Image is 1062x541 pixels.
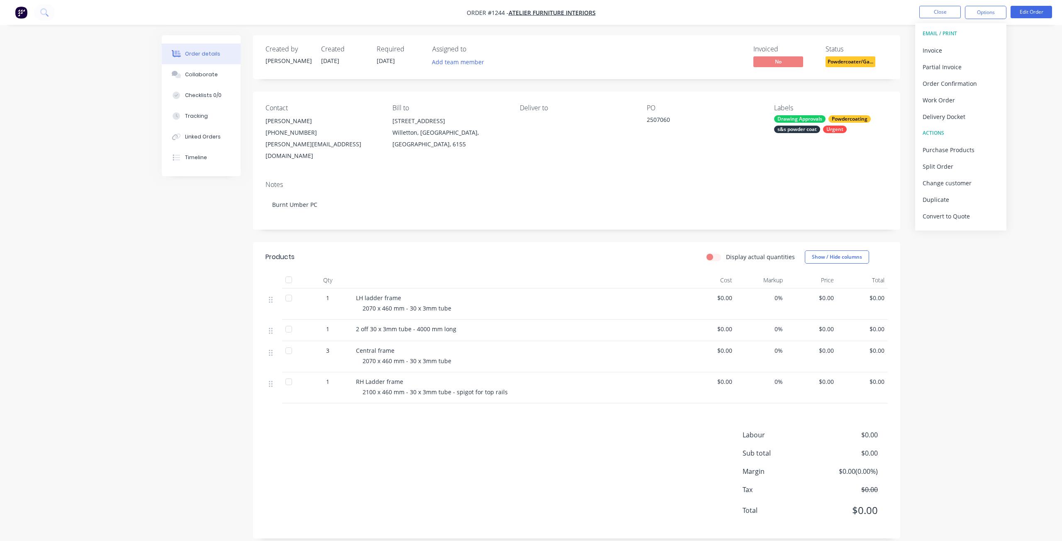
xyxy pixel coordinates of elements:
div: Bill to [392,104,506,112]
button: Add team member [428,56,489,68]
div: Delivery Docket [923,111,999,123]
div: Purchase Products [923,144,999,156]
button: Order details [162,44,241,64]
div: Products [265,252,295,262]
div: [PHONE_NUMBER] [265,127,379,138]
div: Status [826,45,888,53]
div: Work Order [923,94,999,106]
span: Total [743,505,816,515]
button: ACTIONS [915,125,1006,141]
span: Tax [743,485,816,495]
div: Change customer [923,177,999,189]
button: Timeline [162,147,241,168]
button: Invoice [915,42,1006,58]
span: $0.00 [789,294,834,302]
div: [PERSON_NAME] [265,115,379,127]
button: Duplicate [915,191,1006,208]
div: Archive [923,227,999,239]
button: Linked Orders [162,126,241,147]
span: 1 [326,325,329,333]
span: $0.00 [816,430,878,440]
label: Display actual quantities [726,252,795,261]
span: $0.00 [840,294,885,302]
span: $0.00 [688,346,732,355]
button: Delivery Docket [915,108,1006,125]
span: $0.00 [816,448,878,458]
button: Purchase Products [915,141,1006,158]
div: Drawing Approvals [774,115,826,123]
div: [PERSON_NAME][EMAIL_ADDRESS][DOMAIN_NAME] [265,138,379,162]
button: Archive [915,224,1006,241]
div: Willetton, [GEOGRAPHIC_DATA], [GEOGRAPHIC_DATA], 6155 [392,127,506,150]
div: [PERSON_NAME] [265,56,311,65]
span: Margin [743,466,816,476]
div: Invoiced [753,45,816,53]
div: Burnt Umber PC [265,192,888,217]
span: Powdercoater/Ga... [826,56,875,67]
span: $0.00 [688,325,732,333]
div: PO [647,104,760,112]
span: $0.00 [789,346,834,355]
span: 0% [739,325,783,333]
div: Assigned to [432,45,515,53]
div: Created by [265,45,311,53]
span: RH Ladder frame [356,378,403,386]
button: Options [965,6,1006,19]
span: $0.00 [816,485,878,495]
span: 2 off 30 x 3mm tube - 4000 mm long [356,325,456,333]
div: Deliver to [520,104,633,112]
div: Price [786,272,837,289]
button: Work Order [915,92,1006,108]
span: $0.00 [688,294,732,302]
div: Created [321,45,367,53]
button: Convert to Quote [915,208,1006,224]
div: Powdercoating [828,115,871,123]
button: Order Confirmation [915,75,1006,92]
span: 2070 x 460 mm - 30 x 3mm tube [363,304,451,312]
div: Labels [774,104,888,112]
button: Close [919,6,961,18]
span: $0.00 [789,377,834,386]
div: Required [377,45,422,53]
div: Total [837,272,888,289]
span: 1 [326,377,329,386]
span: [DATE] [377,57,395,65]
span: 2100 x 460 mm - 30 x 3mm tube - spigot for top rails [363,388,508,396]
span: No [753,56,803,67]
div: Duplicate [923,194,999,206]
div: Convert to Quote [923,210,999,222]
img: Factory [15,6,27,19]
div: Cost [684,272,736,289]
span: $0.00 [840,377,885,386]
span: Central frame [356,347,395,354]
div: Timeline [185,154,207,161]
div: Contact [265,104,379,112]
div: Urgent [823,126,847,133]
span: Order #1244 - [467,9,509,17]
span: $0.00 [840,346,885,355]
div: Tracking [185,112,208,120]
div: Collaborate [185,71,218,78]
button: Collaborate [162,64,241,85]
button: Tracking [162,106,241,126]
span: Sub total [743,448,816,458]
span: $0.00 [840,325,885,333]
span: $0.00 [816,503,878,518]
div: Partial Invoice [923,61,999,73]
span: 0% [739,377,783,386]
span: $0.00 [789,325,834,333]
span: LH ladder frame [356,294,401,302]
div: EMAIL / PRINT [923,28,999,39]
div: Split Order [923,160,999,172]
button: Checklists 0/0 [162,85,241,106]
a: Atelier Furniture Interiors [509,9,596,17]
button: Split Order [915,158,1006,175]
iframe: Intercom live chat [1034,513,1054,533]
div: Order details [185,50,220,58]
div: ACTIONS [923,128,999,138]
span: 0% [739,346,783,355]
div: 2507060 [647,115,750,127]
div: Order Confirmation [923,78,999,90]
div: [STREET_ADDRESS] [392,115,506,127]
div: [PERSON_NAME][PHONE_NUMBER][PERSON_NAME][EMAIL_ADDRESS][DOMAIN_NAME] [265,115,379,162]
